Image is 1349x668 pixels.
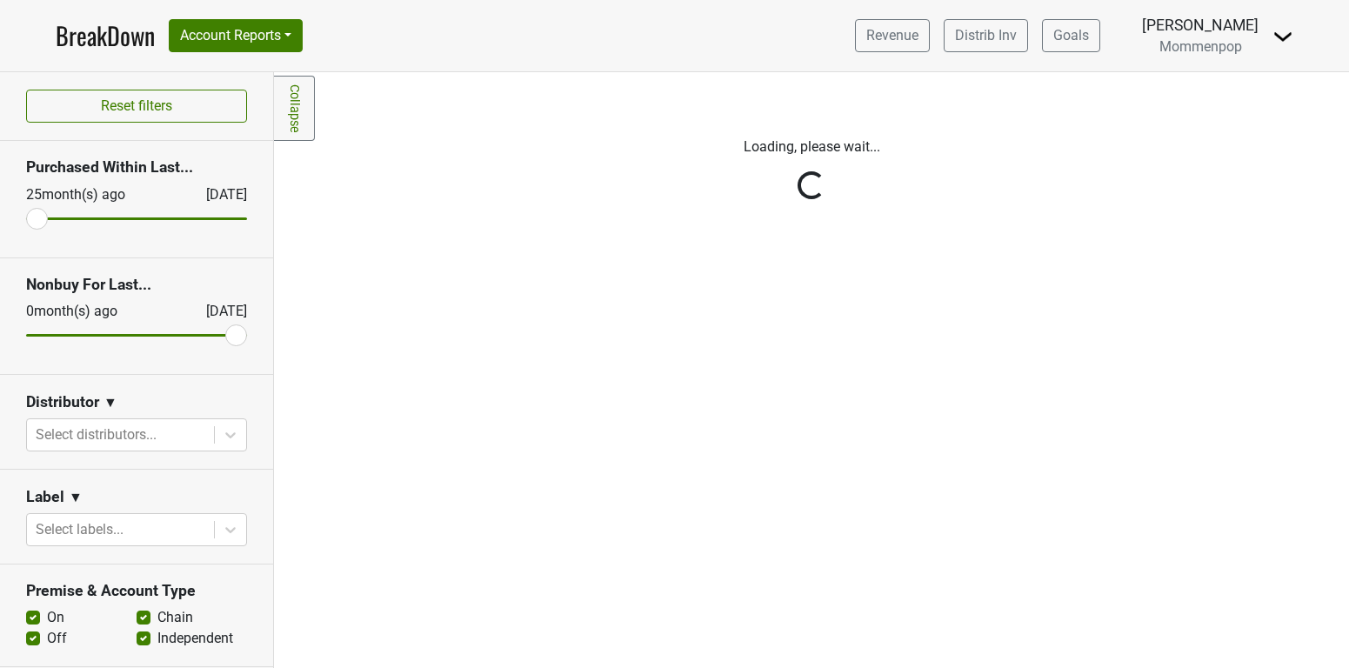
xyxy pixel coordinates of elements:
[1142,14,1259,37] div: [PERSON_NAME]
[1272,26,1293,47] img: Dropdown Menu
[944,19,1028,52] a: Distrib Inv
[56,17,155,54] a: BreakDown
[169,19,303,52] button: Account Reports
[329,137,1294,157] p: Loading, please wait...
[1042,19,1100,52] a: Goals
[855,19,930,52] a: Revenue
[1159,38,1242,55] span: Mommenpop
[274,76,315,141] a: Collapse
